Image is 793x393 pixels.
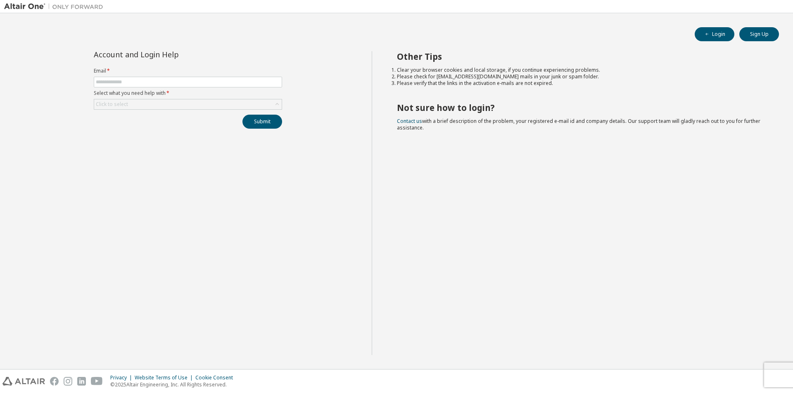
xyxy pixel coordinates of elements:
div: Privacy [110,374,135,381]
img: linkedin.svg [77,377,86,386]
button: Submit [242,115,282,129]
a: Contact us [397,118,422,125]
span: with a brief description of the problem, your registered e-mail id and company details. Our suppo... [397,118,760,131]
button: Sign Up [739,27,779,41]
button: Login [695,27,734,41]
div: Click to select [96,101,128,108]
p: © 2025 Altair Engineering, Inc. All Rights Reserved. [110,381,238,388]
label: Select what you need help with [94,90,282,96]
img: youtube.svg [91,377,103,386]
img: altair_logo.svg [2,377,45,386]
li: Please verify that the links in the activation e-mails are not expired. [397,80,765,87]
img: facebook.svg [50,377,59,386]
h2: Other Tips [397,51,765,62]
h2: Not sure how to login? [397,102,765,113]
li: Clear your browser cookies and local storage, if you continue experiencing problems. [397,67,765,73]
img: Altair One [4,2,107,11]
li: Please check for [EMAIL_ADDRESS][DOMAIN_NAME] mails in your junk or spam folder. [397,73,765,80]
div: Cookie Consent [195,374,238,381]
img: instagram.svg [64,377,72,386]
label: Email [94,68,282,74]
div: Website Terms of Use [135,374,195,381]
div: Click to select [94,99,282,109]
div: Account and Login Help [94,51,245,58]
